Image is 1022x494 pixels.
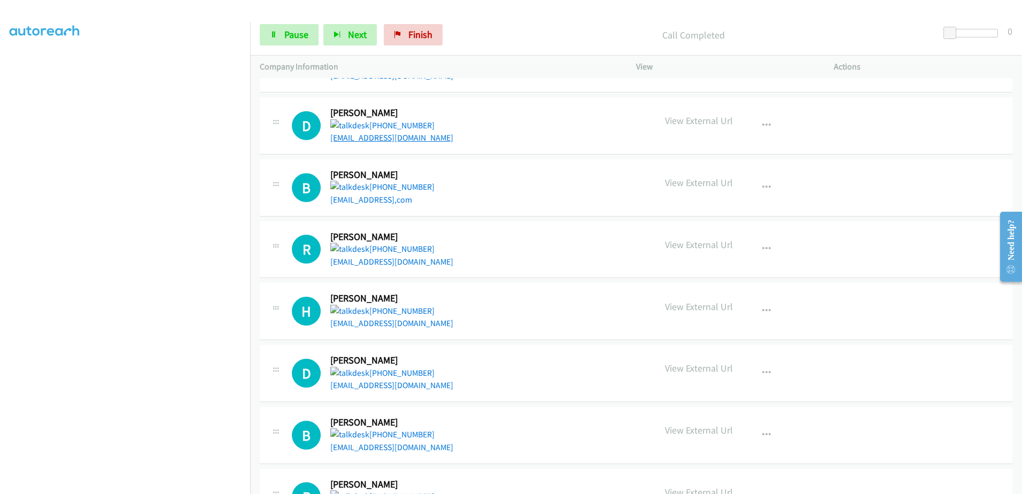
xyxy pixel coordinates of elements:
[665,299,733,314] p: View External Url
[384,24,443,45] a: Finish
[1008,24,1012,38] div: 0
[330,119,369,132] img: talkdesk
[323,24,377,45] button: Next
[330,120,435,130] a: [PHONE_NUMBER]
[292,235,321,264] div: The call is yet to be attempted
[330,416,446,429] h2: [PERSON_NAME]
[408,28,432,41] span: Finish
[330,354,446,367] h2: [PERSON_NAME]
[330,428,369,441] img: talkdesk
[834,60,1012,73] p: Actions
[292,173,321,202] div: The call is yet to be attempted
[991,204,1022,289] iframe: Resource Center
[292,359,321,388] div: The call is yet to be attempted
[330,306,435,316] a: [PHONE_NUMBER]
[665,113,733,128] p: View External Url
[330,181,369,194] img: talkdesk
[348,28,367,41] span: Next
[292,421,321,450] div: The call is yet to be attempted
[292,297,321,326] div: The call is yet to be attempted
[330,367,369,380] img: talkdesk
[330,169,446,181] h2: [PERSON_NAME]
[292,421,321,450] h1: B
[330,368,435,378] a: [PHONE_NUMBER]
[457,28,930,42] p: Call Completed
[330,231,446,243] h2: [PERSON_NAME]
[260,24,319,45] a: Pause
[330,380,453,390] a: [EMAIL_ADDRESS][DOMAIN_NAME]
[292,235,321,264] h1: R
[330,107,446,119] h2: [PERSON_NAME]
[330,442,453,452] a: [EMAIL_ADDRESS][DOMAIN_NAME]
[330,244,435,254] a: [PHONE_NUMBER]
[330,292,446,305] h2: [PERSON_NAME]
[665,361,733,375] p: View External Url
[330,478,446,491] h2: [PERSON_NAME]
[330,182,435,192] a: [PHONE_NUMBER]
[330,318,453,328] a: [EMAIL_ADDRESS][DOMAIN_NAME]
[665,175,733,190] p: View External Url
[284,28,308,41] span: Pause
[665,237,733,252] p: View External Url
[292,359,321,388] h1: D
[330,133,453,143] a: [EMAIL_ADDRESS][DOMAIN_NAME]
[292,111,321,140] div: The call is yet to be attempted
[330,257,453,267] a: [EMAIL_ADDRESS][DOMAIN_NAME]
[292,297,321,326] h1: H
[260,60,617,73] p: Company Information
[330,429,435,439] a: [PHONE_NUMBER]
[292,111,321,140] h1: D
[636,60,815,73] p: View
[330,305,369,318] img: talkdesk
[330,195,412,205] a: [EMAIL_ADDRESS],com
[949,29,998,37] div: Delay between calls (in seconds)
[292,173,321,202] h1: B
[330,243,369,256] img: talkdesk
[665,423,733,437] p: View External Url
